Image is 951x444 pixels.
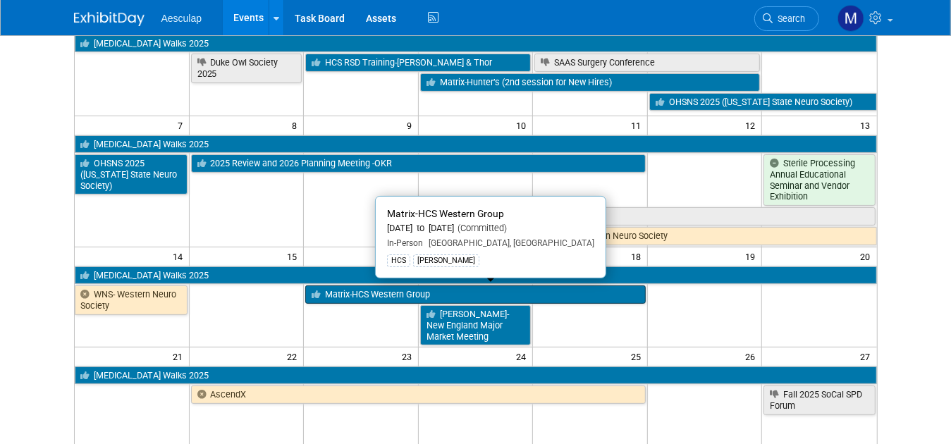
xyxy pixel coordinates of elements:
span: [GEOGRAPHIC_DATA], [GEOGRAPHIC_DATA] [423,238,594,248]
a: OHSNS 2025 ([US_STATE] State Neuro Society) [75,154,188,195]
span: 12 [744,116,761,134]
a: [MEDICAL_DATA] Walks 2025 [75,266,877,285]
span: 15 [286,247,303,265]
span: (Committed) [454,223,507,233]
span: 24 [515,347,532,365]
img: Maggie Jenkins [838,5,864,32]
span: 20 [859,247,877,265]
span: 11 [630,116,647,134]
a: SAAS Surgery Conference [534,54,760,72]
a: Search [754,6,819,31]
div: HCS [387,254,410,267]
img: ExhibitDay [74,12,145,26]
a: AscendX [191,386,646,404]
a: Fall 2025 SoCal SPD Forum [763,386,875,414]
span: 22 [286,347,303,365]
a: [MEDICAL_DATA] Walks 2025 [75,366,877,385]
a: Sterile Processing Annual Educational Seminar and Vendor Exhibition [763,154,875,206]
span: 21 [171,347,189,365]
a: Duke Owl Society 2025 [191,54,302,82]
span: 18 [630,247,647,265]
a: Matrix-HCS Western Group [305,285,646,304]
span: 23 [400,347,418,365]
a: 2025 Review and 2026 Planning Meeting -OKR [191,154,646,173]
a: [MEDICAL_DATA] Walks 2025 [75,35,877,53]
a: [MEDICAL_DATA] Walks 2025 [75,135,877,154]
a: Matrix-Hunter’s (2nd session for New Hires) [420,73,761,92]
div: [PERSON_NAME] [413,254,479,267]
span: 27 [859,347,877,365]
span: 26 [744,347,761,365]
span: 10 [515,116,532,134]
a: HCS RSD Training-[PERSON_NAME] & Thor [305,54,531,72]
span: 9 [405,116,418,134]
a: [PERSON_NAME]-New England Major Market Meeting [420,305,532,345]
span: Matrix-HCS Western Group [387,208,504,219]
a: OHSNS 2025 ([US_STATE] State Neuro Society) [649,93,877,111]
a: WNS- Western Neuro Society [75,285,188,314]
span: Search [773,13,806,24]
span: 19 [744,247,761,265]
a: WNS- Western Neuro Society [534,227,876,245]
span: 8 [290,116,303,134]
span: 7 [176,116,189,134]
span: 14 [171,247,189,265]
div: [DATE] to [DATE] [387,223,594,235]
a: SLS/ MIS Week 2025 [420,207,876,226]
span: 13 [859,116,877,134]
span: 25 [630,347,647,365]
span: Aesculap [161,13,202,24]
span: In-Person [387,238,423,248]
